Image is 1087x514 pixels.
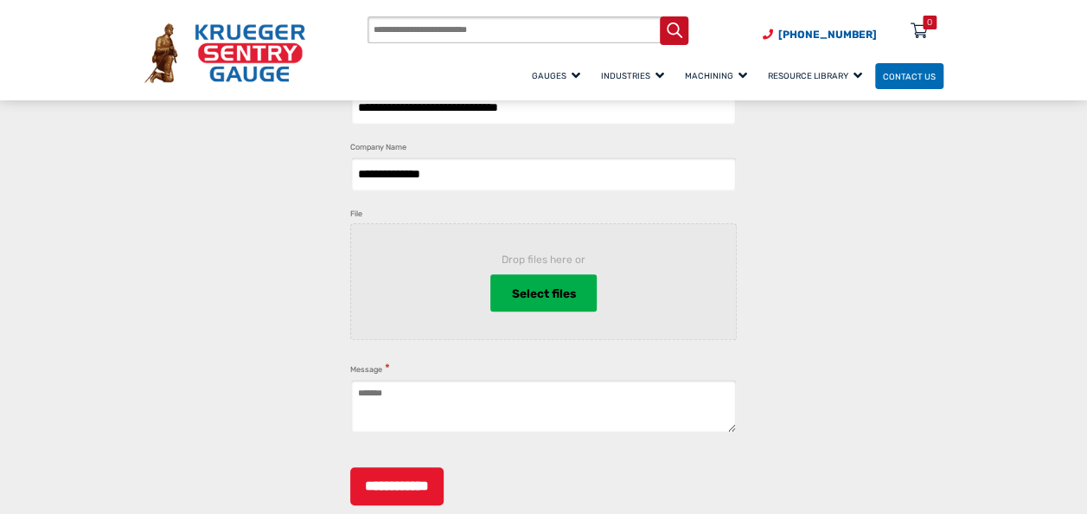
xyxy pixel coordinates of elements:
label: File [350,208,362,221]
a: Industries [593,61,677,91]
a: Contact Us [875,63,943,90]
button: select files, file [490,274,597,312]
span: Industries [601,71,664,80]
span: Contact Us [883,71,936,80]
label: Message [350,362,390,376]
span: [PHONE_NUMBER] [778,29,877,41]
a: Resource Library [760,61,875,91]
a: Gauges [524,61,593,91]
span: Drop files here or [379,252,709,267]
label: Company Name [350,141,406,154]
span: Resource Library [768,71,862,80]
a: Machining [677,61,760,91]
span: Gauges [532,71,580,80]
span: Machining [685,71,747,80]
div: 0 [927,16,932,29]
a: Phone Number (920) 434-8860 [763,27,877,42]
img: Krueger Sentry Gauge [144,23,305,83]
